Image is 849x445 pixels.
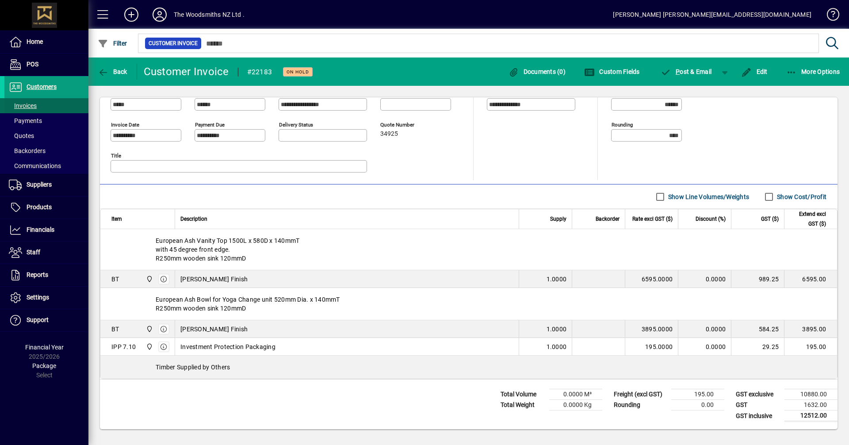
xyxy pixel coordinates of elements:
[180,275,248,284] span: [PERSON_NAME] Finish
[508,68,566,75] span: Documents (0)
[731,400,784,410] td: GST
[27,271,48,278] span: Reports
[247,65,272,79] div: #22183
[117,7,145,23] button: Add
[4,143,88,158] a: Backorders
[144,324,154,334] span: The Woodsmiths
[547,342,567,351] span: 1.0000
[27,226,54,233] span: Financials
[4,196,88,219] a: Products
[111,325,119,334] div: BT
[820,2,838,31] a: Knowledge Base
[739,64,770,80] button: Edit
[27,83,57,90] span: Customers
[631,342,673,351] div: 195.0000
[88,64,137,80] app-page-header-button: Back
[784,338,837,356] td: 195.00
[631,275,673,284] div: 6595.0000
[731,410,784,422] td: GST inclusive
[678,338,731,356] td: 0.0000
[731,389,784,400] td: GST exclusive
[609,389,671,400] td: Freight (excl GST)
[609,400,671,410] td: Rounding
[149,39,198,48] span: Customer Invoice
[786,68,840,75] span: More Options
[632,214,673,224] span: Rate excl GST ($)
[144,65,229,79] div: Customer Invoice
[784,64,842,80] button: More Options
[549,389,602,400] td: 0.0000 M³
[100,356,837,379] div: Timber Supplied by Others
[27,203,52,211] span: Products
[549,400,602,410] td: 0.0000 Kg
[547,275,567,284] span: 1.0000
[4,113,88,128] a: Payments
[111,153,121,159] mat-label: Title
[27,38,43,45] span: Home
[279,122,313,128] mat-label: Delivery status
[174,8,245,22] div: The Woodsmiths NZ Ltd .
[32,362,56,369] span: Package
[180,214,207,224] span: Description
[4,309,88,331] a: Support
[550,214,566,224] span: Supply
[4,174,88,196] a: Suppliers
[661,68,712,75] span: ost & Email
[144,342,154,352] span: The Woodsmiths
[25,344,64,351] span: Financial Year
[9,132,34,139] span: Quotes
[596,214,620,224] span: Backorder
[100,288,837,320] div: European Ash Bowl for Yoga Change unit 520mm Dia. x 140mmT R250mm wooden sink 120mmD
[180,342,275,351] span: Investment Protection Packaging
[761,214,779,224] span: GST ($)
[496,389,549,400] td: Total Volume
[111,275,119,284] div: BT
[741,68,768,75] span: Edit
[4,31,88,53] a: Home
[582,64,642,80] button: Custom Fields
[496,400,549,410] td: Total Weight
[380,130,398,138] span: 34925
[4,98,88,113] a: Invoices
[506,64,568,80] button: Documents (0)
[547,325,567,334] span: 1.0000
[731,320,784,338] td: 584.25
[4,287,88,309] a: Settings
[9,117,42,124] span: Payments
[100,229,837,270] div: European Ash Vanity Top 1500L x 580D x 140mmT with 45 degree front edge. R250mm wooden sink 120mmD
[696,214,726,224] span: Discount (%)
[671,400,724,410] td: 0.00
[678,320,731,338] td: 0.0000
[27,249,40,256] span: Staff
[9,162,61,169] span: Communications
[27,61,38,68] span: POS
[678,270,731,288] td: 0.0000
[98,68,127,75] span: Back
[98,40,127,47] span: Filter
[790,209,826,229] span: Extend excl GST ($)
[144,274,154,284] span: The Woodsmiths
[631,325,673,334] div: 3895.0000
[27,316,49,323] span: Support
[4,264,88,286] a: Reports
[731,338,784,356] td: 29.25
[4,219,88,241] a: Financials
[195,122,225,128] mat-label: Payment due
[731,270,784,288] td: 989.25
[9,147,46,154] span: Backorders
[287,69,309,75] span: On hold
[4,158,88,173] a: Communications
[612,122,633,128] mat-label: Rounding
[111,214,122,224] span: Item
[111,122,139,128] mat-label: Invoice date
[4,54,88,76] a: POS
[784,320,837,338] td: 3895.00
[111,342,136,351] div: IPP 7.10
[656,64,716,80] button: Post & Email
[784,270,837,288] td: 6595.00
[784,389,838,400] td: 10880.00
[9,102,37,109] span: Invoices
[671,389,724,400] td: 195.00
[96,35,130,51] button: Filter
[380,122,433,128] span: Quote number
